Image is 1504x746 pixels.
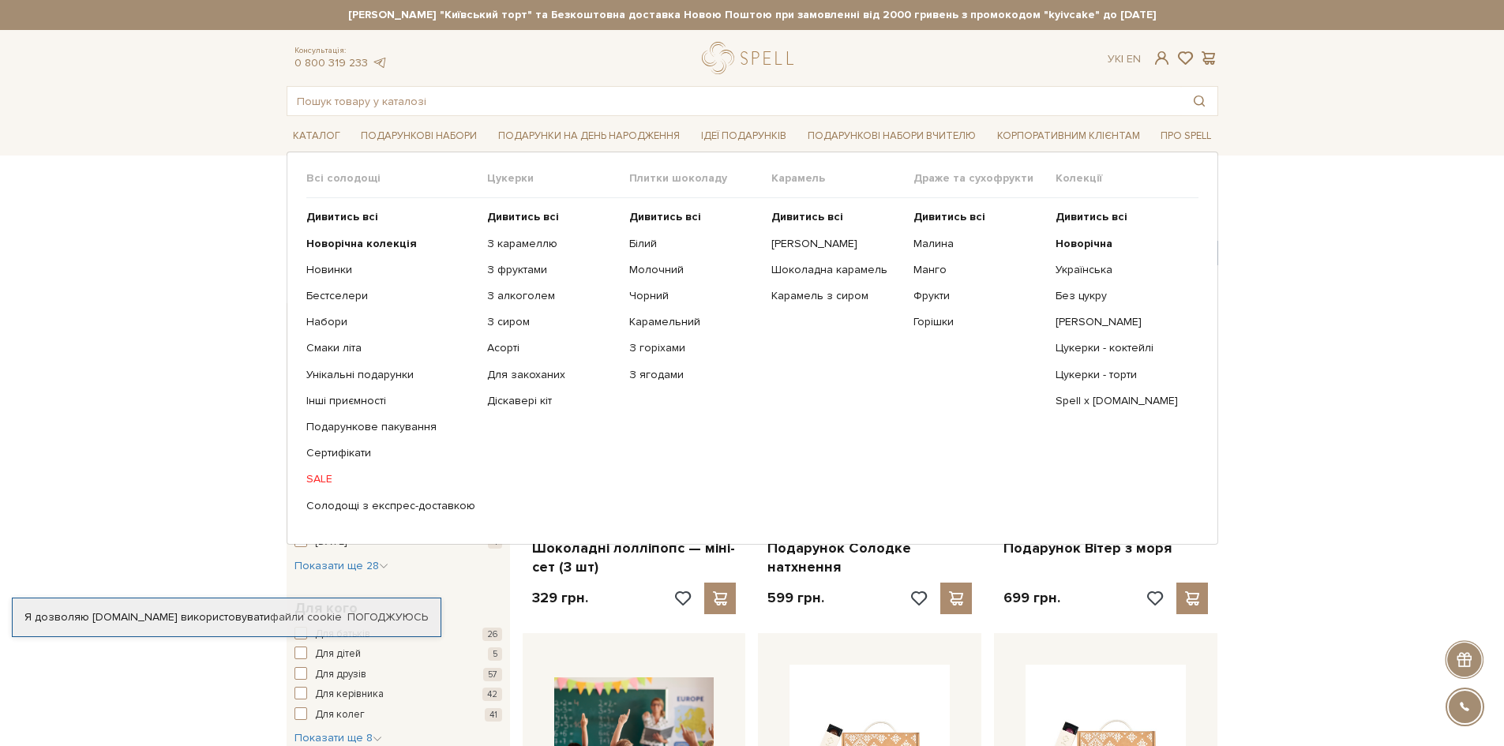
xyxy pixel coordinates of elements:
[294,707,502,723] button: Для колег 41
[629,237,760,251] a: Білий
[767,589,824,607] p: 599 грн.
[306,315,475,329] a: Набори
[1056,315,1186,329] a: [PERSON_NAME]
[347,610,428,624] a: Погоджуюсь
[1181,87,1217,115] button: Пошук товару у каталозі
[991,124,1146,148] a: Корпоративним клієнтам
[629,289,760,303] a: Чорний
[492,124,686,148] a: Подарунки на День народження
[487,171,629,186] span: Цукерки
[487,341,617,355] a: Асорті
[315,667,366,683] span: Для друзів
[294,647,502,662] button: Для дітей 5
[702,42,801,74] a: logo
[306,263,475,277] a: Новинки
[1056,394,1186,408] a: Spell x [DOMAIN_NAME]
[487,237,617,251] a: З карамеллю
[306,499,475,513] a: Солодощі з експрес-доставкою
[315,647,361,662] span: Для дітей
[372,56,388,69] a: telegram
[294,559,388,572] span: Показати ще 28
[913,315,1044,329] a: Горішки
[1056,237,1186,251] a: Новорічна
[287,8,1218,22] strong: [PERSON_NAME] "Київський торт" та Безкоштовна доставка Новою Поштою при замовленні від 2000 гриве...
[488,647,502,661] span: 5
[270,610,342,624] a: файли cookie
[483,668,502,681] span: 57
[1056,237,1112,250] b: Новорічна
[294,46,388,56] span: Консультація:
[1056,368,1186,382] a: Цукерки - торти
[306,420,475,434] a: Подарункове пакування
[487,210,559,223] b: Дивитись всі
[294,667,502,683] button: Для друзів 57
[629,315,760,329] a: Карамельний
[1056,341,1186,355] a: Цукерки - коктейлі
[482,688,502,701] span: 42
[913,263,1044,277] a: Манго
[695,124,793,148] a: Ідеї подарунків
[1056,289,1186,303] a: Без цукру
[306,171,487,186] span: Всі солодощі
[771,210,902,224] a: Дивитись всі
[532,539,737,576] a: Шоколадні лолліпопс — міні-сет (3 шт)
[532,589,588,607] p: 329 грн.
[767,539,972,576] a: Подарунок Солодке натхнення
[771,263,902,277] a: Шоколадна карамель
[306,210,378,223] b: Дивитись всі
[1108,52,1141,66] div: Ук
[294,56,368,69] a: 0 800 319 233
[801,122,982,149] a: Подарункові набори Вчителю
[1003,589,1060,607] p: 699 грн.
[1056,171,1198,186] span: Колекції
[913,237,1044,251] a: Малина
[354,124,483,148] a: Подарункові набори
[482,628,502,641] span: 26
[485,708,502,722] span: 41
[1121,52,1123,66] span: |
[487,289,617,303] a: З алкоголем
[487,210,617,224] a: Дивитись всі
[315,687,384,703] span: Для керівника
[629,210,701,223] b: Дивитись всі
[294,731,382,744] span: Показати ще 8
[629,210,760,224] a: Дивитись всі
[771,289,902,303] a: Карамель з сиром
[287,152,1218,545] div: Каталог
[306,210,475,224] a: Дивитись всі
[306,237,417,250] b: Новорічна колекція
[1127,52,1141,66] a: En
[306,394,475,408] a: Інші приємності
[306,289,475,303] a: Бестселери
[913,210,985,223] b: Дивитись всі
[13,610,441,624] div: Я дозволяю [DOMAIN_NAME] використовувати
[487,394,617,408] a: Діскавері кіт
[913,210,1044,224] a: Дивитись всі
[771,237,902,251] a: [PERSON_NAME]
[487,368,617,382] a: Для закоханих
[294,687,502,703] button: Для керівника 42
[629,263,760,277] a: Молочний
[771,171,913,186] span: Карамель
[306,237,475,251] a: Новорічна колекція
[913,171,1056,186] span: Драже та сухофрукти
[487,315,617,329] a: З сиром
[1154,124,1217,148] a: Про Spell
[1056,210,1186,224] a: Дивитись всі
[1003,539,1208,557] a: Подарунок Вітер з моря
[306,472,475,486] a: SALE
[913,289,1044,303] a: Фрукти
[294,730,382,746] button: Показати ще 8
[629,171,771,186] span: Плитки шоколаду
[1056,210,1127,223] b: Дивитись всі
[306,368,475,382] a: Унікальні подарунки
[306,446,475,460] a: Сертифікати
[287,87,1181,115] input: Пошук товару у каталозі
[1056,263,1186,277] a: Українська
[629,341,760,355] a: З горіхами
[315,707,365,723] span: Для колег
[771,210,843,223] b: Дивитись всі
[306,341,475,355] a: Смаки літа
[287,124,347,148] a: Каталог
[294,558,388,574] button: Показати ще 28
